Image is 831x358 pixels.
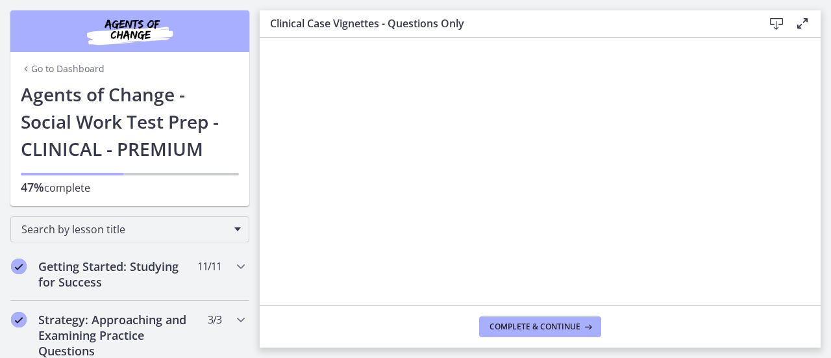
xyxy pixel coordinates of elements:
p: complete [21,179,239,196]
i: Completed [11,259,27,274]
span: Search by lesson title [21,222,228,237]
i: Completed [11,312,27,327]
span: 11 / 11 [197,259,221,274]
div: Search by lesson title [10,216,249,242]
h2: Getting Started: Studying for Success [38,259,197,290]
button: Complete & continue [479,316,601,337]
a: Go to Dashboard [21,62,105,75]
span: Complete & continue [490,322,580,332]
h3: Clinical Case Vignettes - Questions Only [270,16,743,31]
h1: Agents of Change - Social Work Test Prep - CLINICAL - PREMIUM [21,81,239,162]
img: Agents of Change [52,16,208,47]
span: 3 / 3 [208,312,221,327]
span: 47% [21,179,44,195]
